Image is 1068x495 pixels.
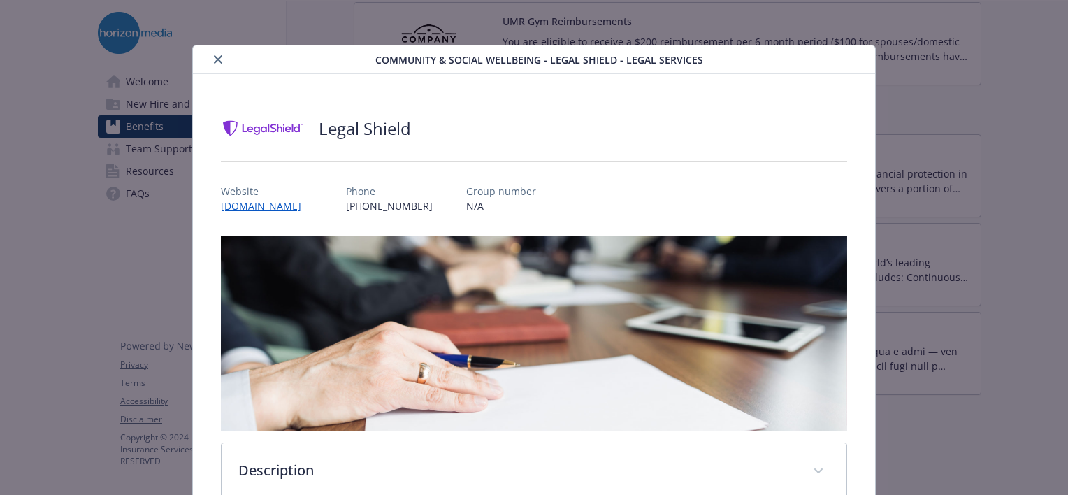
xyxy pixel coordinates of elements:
span: Community & Social Wellbeing - Legal Shield - Legal Services [375,52,703,67]
p: N/A [466,199,536,213]
img: banner [221,236,847,431]
p: Description [238,460,796,481]
p: Phone [346,184,433,199]
button: close [210,51,226,68]
h2: Legal Shield [319,117,411,141]
a: [DOMAIN_NAME] [221,199,312,213]
img: Legal Shield [221,108,305,150]
p: Group number [466,184,536,199]
p: [PHONE_NUMBER] [346,199,433,213]
p: Website [221,184,312,199]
